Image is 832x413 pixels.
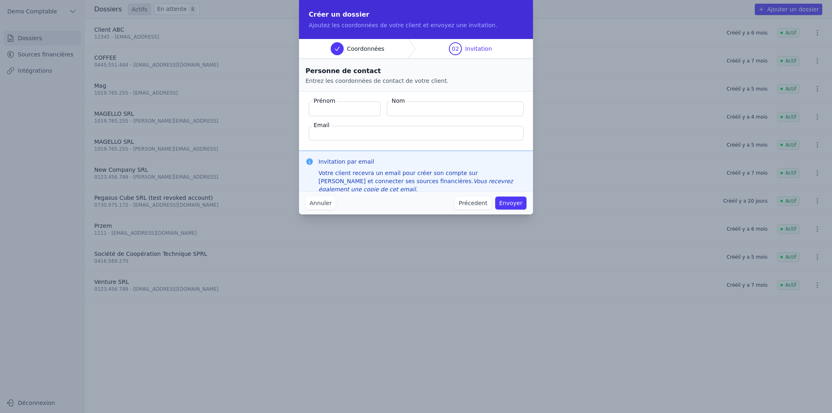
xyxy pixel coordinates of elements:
span: Invitation [465,45,492,53]
label: Prénom [312,97,337,105]
button: Envoyer [495,197,526,210]
h2: Personne de contact [305,65,526,77]
div: Votre client recevra un email pour créer son compte sur [PERSON_NAME] et connecter ses sources fi... [318,169,526,193]
button: Précedent [455,197,491,210]
label: Email [312,121,331,129]
h2: Créer un dossier [309,10,523,19]
button: Annuler [305,197,336,210]
label: Nom [390,97,407,105]
p: Ajoutez les coordonnées de votre client et envoyez une invitation. [309,21,523,29]
span: Coordonnées [347,45,384,53]
nav: Progress [299,39,533,59]
span: 02 [452,45,459,53]
p: Entrez les coordonnées de contact de votre client. [305,77,526,85]
em: Vous recevrez également une copie de cet email. [318,178,513,192]
h3: Invitation par email [318,158,526,166]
